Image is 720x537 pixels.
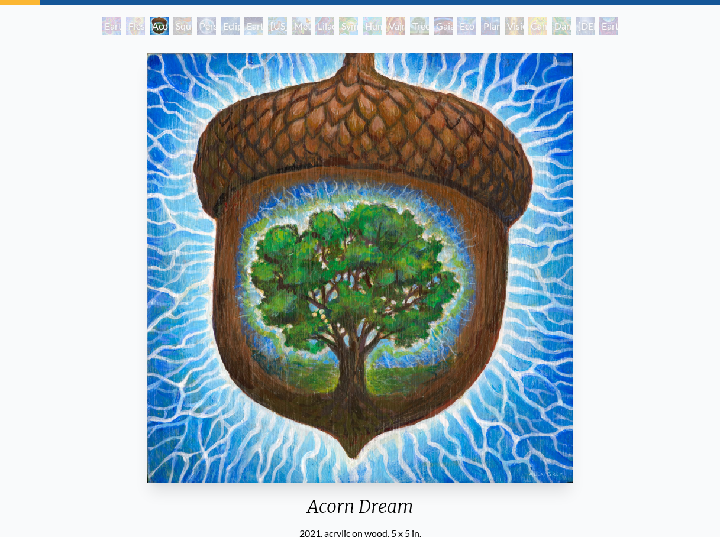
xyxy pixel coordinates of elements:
div: Planetary Prayers [481,17,500,35]
div: Eco-Atlas [457,17,476,35]
div: Earth Energies [244,17,263,35]
div: [US_STATE] Song [268,17,287,35]
div: Acorn Dream [150,17,169,35]
div: [DEMOGRAPHIC_DATA] in the Ocean of Awareness [576,17,595,35]
div: Metamorphosis [292,17,311,35]
div: Flesh of the Gods [126,17,145,35]
div: Dance of Cannabia [552,17,571,35]
div: Symbiosis: Gall Wasp & Oak Tree [339,17,358,35]
div: Squirrel [173,17,192,35]
div: Earth Witness [102,17,121,35]
div: Eclipse [221,17,240,35]
div: Earthmind [599,17,618,35]
div: Acorn Dream [143,496,577,526]
div: Humming Bird [363,17,382,35]
div: Vajra Horse [386,17,405,35]
div: Person Planet [197,17,216,35]
div: Vision Tree [505,17,524,35]
div: Cannabis Mudra [528,17,547,35]
div: Tree & Person [410,17,429,35]
div: Lilacs [315,17,334,35]
img: Acorn-Dream-Alex-Grey-2021-watermarked.jpeg [147,53,572,483]
div: Gaia [434,17,453,35]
